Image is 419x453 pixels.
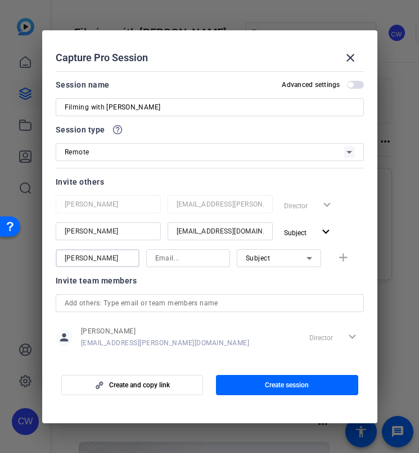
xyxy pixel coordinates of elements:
div: Invite others [56,175,364,189]
div: Invite team members [56,274,364,287]
input: Email... [177,225,264,238]
input: Email... [177,198,264,211]
input: Add others: Type email or team members name [65,296,355,310]
mat-icon: person [56,329,73,346]
button: Create and copy link [61,375,204,395]
span: Remote [65,148,89,156]
mat-icon: expand_more [319,225,333,239]
input: Name... [65,251,130,265]
span: Subject [246,254,271,262]
mat-icon: close [344,51,357,65]
div: Session name [56,78,110,91]
input: Name... [65,198,152,211]
input: Name... [65,225,152,238]
div: Capture Pro Session [56,44,364,71]
span: Create and copy link [109,381,170,390]
input: Email... [155,251,221,265]
input: Enter Session Name [65,100,355,114]
span: Subject [284,229,307,237]
h2: Advanced settings [282,80,340,89]
mat-icon: help_outline [112,124,123,135]
span: [PERSON_NAME] [81,327,250,336]
button: Create session [216,375,358,395]
span: Session type [56,123,105,136]
span: [EMAIL_ADDRESS][PERSON_NAME][DOMAIN_NAME] [81,338,250,347]
span: Create session [265,381,309,390]
button: Subject [280,222,337,242]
